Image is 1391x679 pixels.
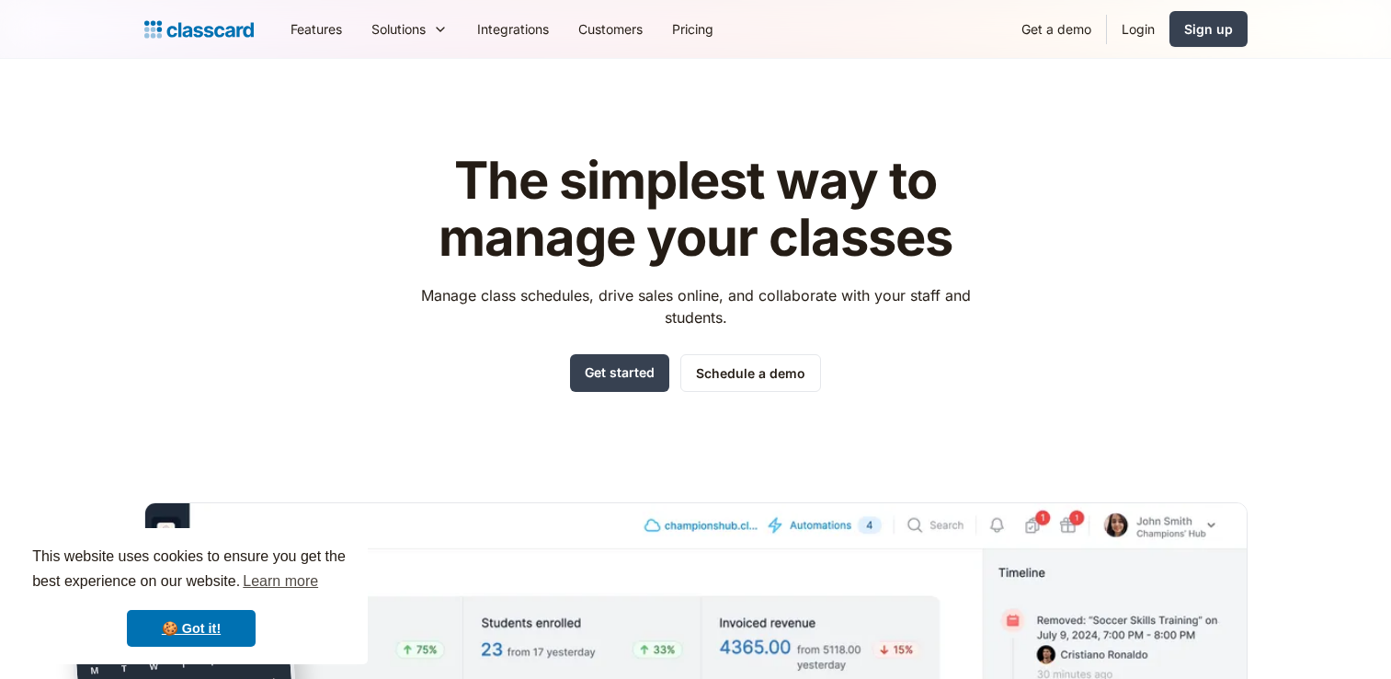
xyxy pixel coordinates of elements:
[15,528,368,664] div: cookieconsent
[680,354,821,392] a: Schedule a demo
[371,19,426,39] div: Solutions
[657,8,728,50] a: Pricing
[32,546,350,595] span: This website uses cookies to ensure you get the best experience on our website.
[1184,19,1233,39] div: Sign up
[1007,8,1106,50] a: Get a demo
[570,354,669,392] a: Get started
[404,153,987,266] h1: The simplest way to manage your classes
[276,8,357,50] a: Features
[462,8,564,50] a: Integrations
[144,17,254,42] a: home
[357,8,462,50] div: Solutions
[564,8,657,50] a: Customers
[1107,8,1169,50] a: Login
[404,284,987,328] p: Manage class schedules, drive sales online, and collaborate with your staff and students.
[127,610,256,647] a: dismiss cookie message
[1169,11,1248,47] a: Sign up
[240,568,321,595] a: learn more about cookies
